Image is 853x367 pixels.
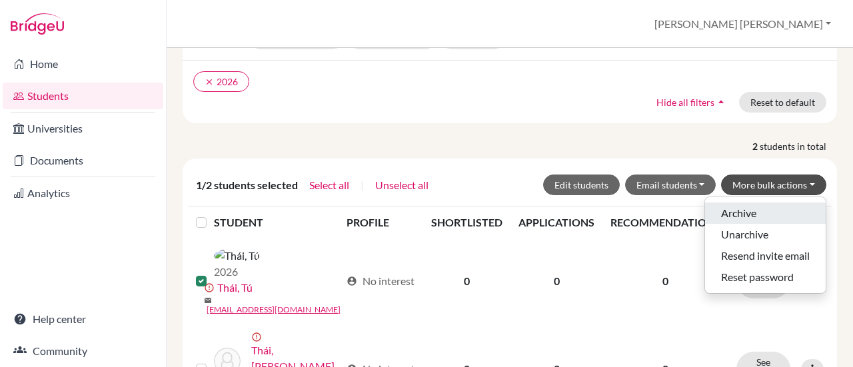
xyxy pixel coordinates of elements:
button: Archive [705,202,826,224]
button: [PERSON_NAME] [PERSON_NAME] [648,11,837,37]
button: clear2026 [193,71,249,92]
p: 2026 [214,264,260,280]
span: 1/2 students selected [196,177,298,193]
button: Unarchive [705,224,826,245]
th: SHORTLISTED [423,206,510,238]
button: Reset password [705,266,826,288]
button: Hide all filtersarrow_drop_up [645,92,739,113]
td: 0 [510,238,602,324]
div: No interest [347,273,415,289]
span: account_circle [347,276,357,286]
span: mail [204,296,212,304]
button: Select all [309,177,350,194]
button: More bulk actions [721,175,826,195]
i: arrow_drop_up [714,95,728,109]
span: Hide all filters [656,97,714,108]
button: Email students [625,175,716,195]
button: Edit students [543,175,620,195]
strong: 2 [752,139,760,153]
a: Documents [3,147,163,174]
img: Bridge-U [11,13,64,35]
ul: More bulk actions [704,196,826,294]
th: STUDENT [214,206,339,238]
a: Students [3,83,163,109]
th: RECOMMENDATIONS [602,206,728,238]
button: Reset to default [739,92,826,113]
a: Home [3,51,163,77]
a: Thái, Tú [217,280,253,296]
th: PROFILE [339,206,423,238]
th: APPLICATIONS [510,206,602,238]
img: Thái, Tú [214,248,260,264]
span: students in total [760,139,837,153]
p: 0 [610,273,720,289]
button: Unselect all [375,177,429,194]
span: | [361,177,364,193]
a: Community [3,338,163,364]
a: Universities [3,115,163,142]
a: Analytics [3,180,163,206]
span: error_outline [251,332,265,342]
a: [EMAIL_ADDRESS][DOMAIN_NAME] [207,304,341,316]
button: Resend invite email [705,245,826,266]
td: 0 [423,238,510,324]
a: Help center [3,306,163,332]
i: clear [205,77,214,87]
